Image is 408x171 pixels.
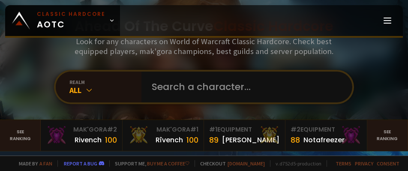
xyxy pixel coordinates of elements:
[39,160,52,167] a: a fan
[195,160,265,167] span: Checkout
[156,135,183,145] div: Rîvench
[190,125,198,134] span: # 1
[291,125,300,134] span: # 2
[303,135,345,145] div: Notafreezer
[107,125,117,134] span: # 2
[14,160,52,167] span: Made by
[336,160,351,167] a: Terms
[109,160,189,167] span: Support me,
[291,134,300,146] div: 88
[128,125,198,134] div: Mak'Gora
[46,125,117,134] div: Mak'Gora
[37,10,105,18] small: Classic Hardcore
[209,134,219,146] div: 89
[367,120,408,151] a: Seeranking
[355,160,373,167] a: Privacy
[204,120,285,151] a: #1Equipment89[PERSON_NAME]
[209,125,280,134] div: Equipment
[377,160,399,167] a: Consent
[222,135,279,145] div: [PERSON_NAME]
[69,79,141,85] div: realm
[75,135,102,145] div: Rivench
[64,160,97,167] a: Report a bug
[105,134,117,146] div: 100
[270,160,321,167] span: v. d752d5 - production
[147,72,342,102] input: Search a character...
[209,125,217,134] span: # 1
[37,10,105,31] span: AOTC
[41,120,122,151] a: Mak'Gora#2Rivench100
[291,125,361,134] div: Equipment
[123,120,204,151] a: Mak'Gora#1Rîvench100
[228,160,265,167] a: [DOMAIN_NAME]
[186,134,198,146] div: 100
[147,160,189,167] a: Buy me a coffee
[5,5,120,36] a: Classic HardcoreAOTC
[61,36,347,56] h3: Look for any characters on World of Warcraft Classic Hardcore. Check best equipped players, mak'g...
[285,120,367,151] a: #2Equipment88Notafreezer
[69,85,141,95] div: All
